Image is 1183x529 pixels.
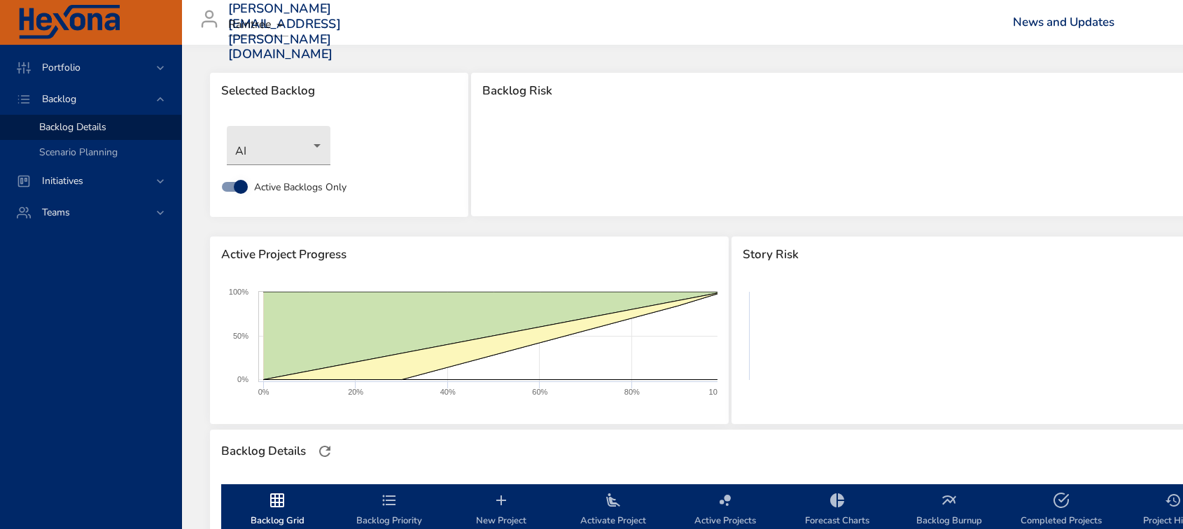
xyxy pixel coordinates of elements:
span: Teams [31,206,81,219]
text: 50% [233,332,248,340]
div: AI [227,126,330,165]
span: Initiatives [31,174,94,188]
a: News and Updates [1013,14,1114,30]
span: Active Backlogs Only [254,180,346,195]
span: Backlog Priority [342,492,437,529]
span: Activate Project [566,492,661,529]
span: Scenario Planning [39,146,118,159]
span: Portfolio [31,61,92,74]
span: Active Project Progress [221,248,717,262]
text: 40% [440,388,456,396]
span: Backlog Burnup [902,492,997,529]
text: 0% [237,375,248,383]
text: 100% [709,388,729,396]
button: Refresh Page [314,441,335,462]
span: New Project [454,492,549,529]
span: Backlog Grid [230,492,325,529]
span: Completed Projects [1014,492,1109,529]
span: Backlog Details [39,120,106,134]
img: Hexona [17,5,122,40]
span: Selected Backlog [221,84,457,98]
span: Forecast Charts [790,492,885,529]
span: Backlog [31,92,87,106]
h3: [PERSON_NAME][EMAIL_ADDRESS][PERSON_NAME][DOMAIN_NAME] [228,1,341,62]
div: Backlog Details [217,440,310,463]
span: Active Projects [678,492,773,529]
text: 100% [229,288,248,296]
div: Raintree [228,14,288,36]
text: 0% [258,388,269,396]
text: 80% [624,388,640,396]
text: 60% [532,388,547,396]
text: 20% [348,388,363,396]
